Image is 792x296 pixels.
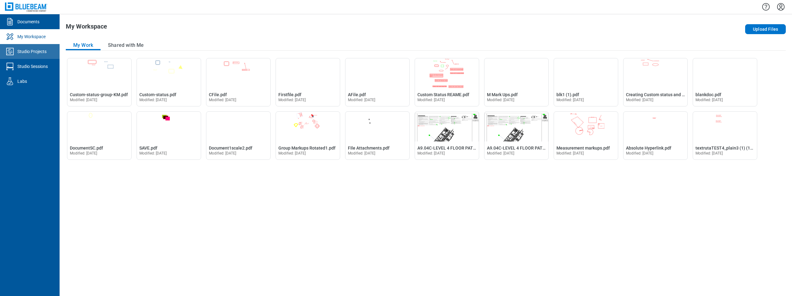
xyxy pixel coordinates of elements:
[348,92,366,97] span: AFile.pdf
[209,146,252,150] span: Document1scale2.pdf
[695,146,759,150] span: textrutaTEST4_plain3 (1) (1).pdf
[137,58,201,106] div: Open Custom-status.pdf in Editor
[484,58,548,88] img: M Mark Ups.pdf
[17,78,27,84] div: Labs
[17,34,46,40] div: My Workspace
[209,98,236,102] span: Modified: [DATE]
[487,146,577,150] span: A9.04C-LEVEL 4 FLOOR PATTERN PLAN C.pdf
[209,151,236,155] span: Modified: [DATE]
[554,111,618,160] div: Open Measurement markups.pdf in Editor
[139,98,167,102] span: Modified: [DATE]
[415,112,479,141] img: A9.04C-LEVEL 4 FLOOR PATTERN PLAN C (1).pdf
[276,58,340,106] div: Open Firstfile.pdf in Editor
[693,111,757,160] div: Open textrutaTEST4_plain3 (1) (1).pdf in Editor
[417,92,469,97] span: Custom Status REAME.pdf
[5,2,47,11] img: Bluebeam, Inc.
[17,19,39,25] div: Documents
[5,32,15,42] svg: My Workspace
[623,58,687,88] img: Creating Custom status and not appying on any markup (1).pdf
[276,58,340,88] img: Firstfile.pdf
[487,98,515,102] span: Modified: [DATE]
[484,58,549,106] div: Open M Mark Ups.pdf in Editor
[484,111,549,160] div: Open A9.04C-LEVEL 4 FLOOR PATTERN PLAN C.pdf in Editor
[745,24,786,34] button: Upload Files
[556,98,584,102] span: Modified: [DATE]
[67,58,132,106] div: Open Custom-status-group-KM.pdf in Editor
[66,23,107,33] h1: My Workspace
[5,61,15,71] svg: Studio Sessions
[209,92,227,97] span: CFile.pdf
[695,92,721,97] span: blankdoc.pdf
[348,98,376,102] span: Modified: [DATE]
[276,112,340,141] img: Group Markups Rotated1.pdf
[695,98,723,102] span: Modified: [DATE]
[206,111,271,160] div: Open Document1scale2.pdf in Editor
[278,98,306,102] span: Modified: [DATE]
[415,58,479,106] div: Open Custom Status REAME.pdf in Editor
[345,111,410,160] div: Open FIle Attachments.pdf in Editor
[623,58,688,106] div: Open Creating Custom status and not appying on any markup (1).pdf in Editor
[776,2,786,12] button: Settings
[67,112,131,141] img: DocumentSC.pdf
[70,146,103,150] span: DocumentSC.pdf
[137,112,201,141] img: SAVE.pdf
[345,58,409,88] img: AFile.pdf
[417,151,445,155] span: Modified: [DATE]
[206,58,270,88] img: CFile.pdf
[278,92,301,97] span: Firstfile.pdf
[556,146,610,150] span: Measurement markups.pdf
[206,112,270,141] img: Document1scale2.pdf
[276,111,340,160] div: Open Group Markups Rotated1.pdf in Editor
[415,58,479,88] img: Custom Status REAME.pdf
[693,58,757,88] img: blankdoc.pdf
[139,92,176,97] span: Custom-status.pdf
[556,92,579,97] span: blk1 (1).pdf
[137,58,201,88] img: Custom-status.pdf
[66,40,101,50] button: My Work
[278,151,306,155] span: Modified: [DATE]
[623,111,688,160] div: Open Absolute Hyperlink.pdf in Editor
[345,58,410,106] div: Open AFile.pdf in Editor
[206,58,271,106] div: Open CFile.pdf in Editor
[139,146,157,150] span: SAVE.pdf
[70,151,97,155] span: Modified: [DATE]
[137,111,201,160] div: Open SAVE.pdf in Editor
[484,112,548,141] img: A9.04C-LEVEL 4 FLOOR PATTERN PLAN C.pdf
[487,151,515,155] span: Modified: [DATE]
[556,151,584,155] span: Modified: [DATE]
[70,98,97,102] span: Modified: [DATE]
[278,146,335,150] span: Group Markups Rotated1.pdf
[626,146,671,150] span: Absolute Hyperlink.pdf
[693,58,757,106] div: Open blankdoc.pdf in Editor
[623,112,687,141] img: Absolute Hyperlink.pdf
[626,92,749,97] span: Creating Custom status and not appying on any markup (1).pdf
[17,48,47,55] div: Studio Projects
[101,40,151,50] button: Shared with Me
[415,111,479,160] div: Open A9.04C-LEVEL 4 FLOOR PATTERN PLAN C (1).pdf in Editor
[348,146,389,150] span: FIle Attachments.pdf
[345,112,409,141] img: FIle Attachments.pdf
[70,92,128,97] span: Custom-status-group-KM.pdf
[417,146,514,150] span: A9.04C-LEVEL 4 FLOOR PATTERN PLAN C (1).pdf
[626,151,654,155] span: Modified: [DATE]
[67,58,131,88] img: Custom-status-group-KM.pdf
[554,112,618,141] img: Measurement markups.pdf
[693,112,757,141] img: textrutaTEST4_plain3 (1) (1).pdf
[5,76,15,86] svg: Labs
[695,151,723,155] span: Modified: [DATE]
[554,58,618,88] img: blk1 (1).pdf
[139,151,167,155] span: Modified: [DATE]
[554,58,618,106] div: Open blk1 (1).pdf in Editor
[5,17,15,27] svg: Documents
[67,111,132,160] div: Open DocumentSC.pdf in Editor
[487,92,518,97] span: M Mark Ups.pdf
[348,151,376,155] span: Modified: [DATE]
[5,47,15,56] svg: Studio Projects
[417,98,445,102] span: Modified: [DATE]
[17,63,48,70] div: Studio Sessions
[626,98,654,102] span: Modified: [DATE]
